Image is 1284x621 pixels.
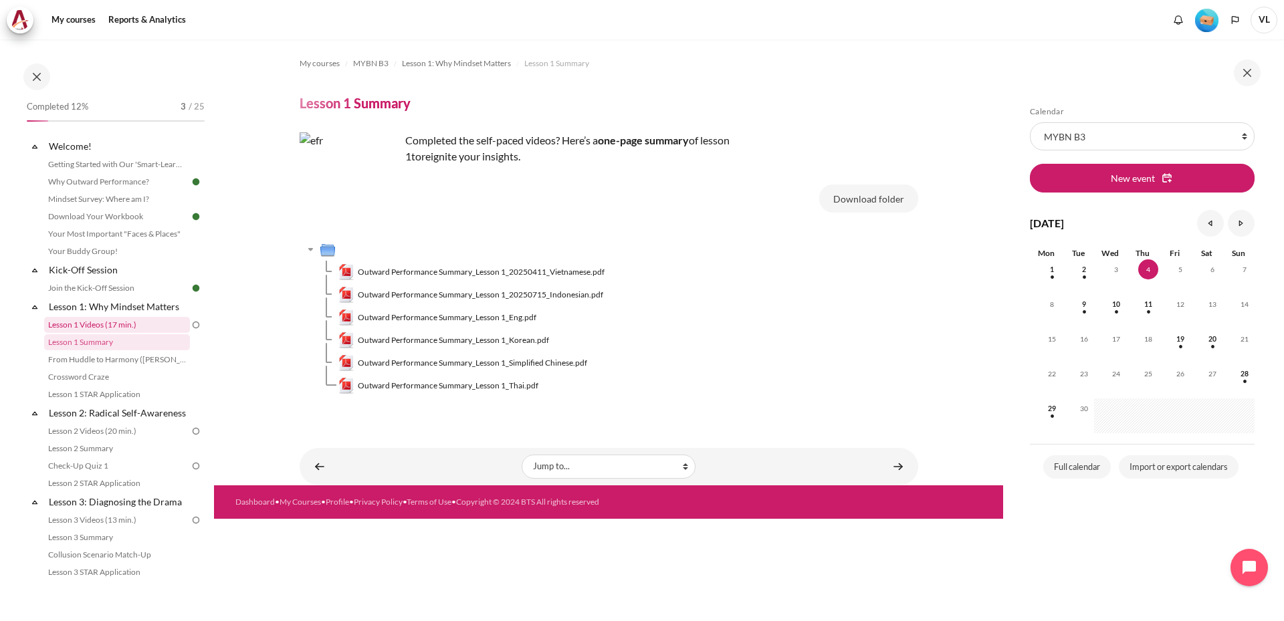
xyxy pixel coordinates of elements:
img: Outward Performance Summary_Lesson 1_Thai.pdf [338,378,354,394]
a: Lesson 1 Summary [524,55,589,72]
a: Check-Up Quiz 1 [44,458,190,474]
a: Outward Performance Summary_Lesson 1_Simplified Chinese.pdfOutward Performance Summary_Lesson 1_S... [338,355,588,371]
button: Download folder [819,184,918,213]
a: Lesson 1 Videos (17 min.) [44,317,190,333]
img: Outward Performance Summary_Lesson 1_20250715_Indonesian.pdf [338,287,354,303]
a: Kick-Off Session [47,261,190,279]
img: Level #1 [1195,9,1218,32]
a: Tuesday, 2 September events [1074,265,1094,273]
a: Lesson 3 Videos (13 min.) [44,512,190,528]
img: Outward Performance Summary_Lesson 1_Korean.pdf [338,332,354,348]
span: Outward Performance Summary_Lesson 1_Korean.pdf [358,334,549,346]
a: MYBN B3 [353,55,389,72]
span: Outward Performance Summary_Lesson 1_20250715_Indonesian.pdf [358,289,603,301]
span: Completed 12% [27,100,88,114]
span: Wed [1101,248,1119,258]
span: New event [1111,171,1155,185]
span: 24 [1106,364,1126,384]
span: 22 [1042,364,1062,384]
a: Lesson 1 STAR Application [44,386,190,402]
a: Mindset Survey: Where am I? [44,191,190,207]
a: Lesson 1: Why Mindset Matters [402,55,511,72]
img: efr [300,132,400,233]
span: 1 [1042,259,1062,279]
a: Why Outward Performance? [44,174,190,190]
a: Monday, 1 September events [1042,265,1062,273]
span: VL [1251,7,1277,33]
span: 2 [1074,259,1094,279]
button: New event [1030,164,1255,192]
img: Done [190,282,202,294]
a: Lesson 2 STAR Application [44,475,190,491]
span: Fri [1170,248,1180,258]
span: 9 [1074,294,1094,314]
span: Collapse [28,406,41,420]
span: Collapse [28,495,41,509]
a: Lesson 1: Why Mindset Matters [47,297,190,316]
span: Outward Performance Summary_Lesson 1_20250411_Vietnamese.pdf [358,266,605,278]
span: 14 [1235,294,1255,314]
div: Level #1 [1195,7,1218,32]
h4: [DATE] [1030,215,1064,231]
div: Show notification window with no new notifications [1168,10,1188,30]
a: Profile [326,497,349,507]
img: Architeck [11,10,29,30]
a: From Huddle to Harmony (Khoo Ghi Peng's Story) ► [885,453,912,479]
a: From Huddle to Harmony ([PERSON_NAME]'s Story) [44,352,190,368]
span: 25 [1138,364,1158,384]
span: 11 [1138,294,1158,314]
a: Sunday, 28 September events [1235,370,1255,378]
a: Import or export calendars [1119,455,1239,479]
a: Your Most Important "Faces & Places" [44,226,190,242]
span: 23 [1074,364,1094,384]
strong: one-page summary [598,134,689,146]
span: Lesson 1 Summary [524,57,589,70]
span: 4 [1138,259,1158,279]
img: To do [190,319,202,331]
img: Done [190,176,202,188]
a: Saturday, 20 September events [1202,335,1222,343]
a: Outward Performance Summary_Lesson 1_Korean.pdfOutward Performance Summary_Lesson 1_Korean.pdf [338,332,550,348]
a: Outward Performance Summary_Lesson 1_20250411_Vietnamese.pdfOutward Performance Summary_Lesson 1_... [338,264,605,280]
a: Lesson 3 STAR Application [44,564,190,580]
span: 13 [1202,294,1222,314]
a: Full calendar [1043,455,1111,479]
span: 16 [1074,329,1094,349]
a: Architeck Architeck [7,7,40,33]
span: 6 [1202,259,1222,279]
span: 26 [1170,364,1190,384]
span: Tue [1072,248,1085,258]
span: 10 [1106,294,1126,314]
span: 5 [1170,259,1190,279]
span: 3 [181,100,186,114]
span: 7 [1235,259,1255,279]
h5: Calendar [1030,106,1255,117]
a: Friday, 19 September events [1170,335,1190,343]
a: Lesson 2: Radical Self-Awareness [47,404,190,422]
a: Outward Performance Summary_Lesson 1_Thai.pdfOutward Performance Summary_Lesson 1_Thai.pdf [338,378,539,394]
a: Your Buddy Group! [44,243,190,259]
a: Lesson 2 Summary [44,441,190,457]
span: Outward Performance Summary_Lesson 1_Thai.pdf [358,380,538,392]
a: Lesson 3: Diagnosing the Drama [47,493,190,511]
td: Today [1126,259,1158,294]
div: 12% [27,120,48,122]
span: 30 [1074,398,1094,418]
span: MYBN B3 [353,57,389,70]
a: Dashboard [235,497,275,507]
span: 29 [1042,398,1062,418]
a: Wednesday, 10 September events [1106,300,1126,308]
section: Content [214,39,1003,485]
div: • • • • • [235,496,644,508]
section: Blocks [1030,106,1255,481]
img: Outward Performance Summary_Lesson 1_Simplified Chinese.pdf [338,355,354,371]
span: Outward Performance Summary_Lesson 1_Simplified Chinese.pdf [358,357,587,369]
p: Completed the self-paced videos? Here’s a of lesson 1 reignite your insights. [300,132,768,164]
span: 17 [1106,329,1126,349]
a: Reports & Analytics [104,7,191,33]
a: Lesson 3 Summary [44,529,190,545]
a: Collusion Scenario Match-Up [44,547,190,563]
a: Outward Performance Summary_Lesson 1_Eng.pdfOutward Performance Summary_Lesson 1_Eng.pdf [338,309,537,326]
a: Getting Started with Our 'Smart-Learning' Platform [44,156,190,172]
span: 18 [1138,329,1158,349]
